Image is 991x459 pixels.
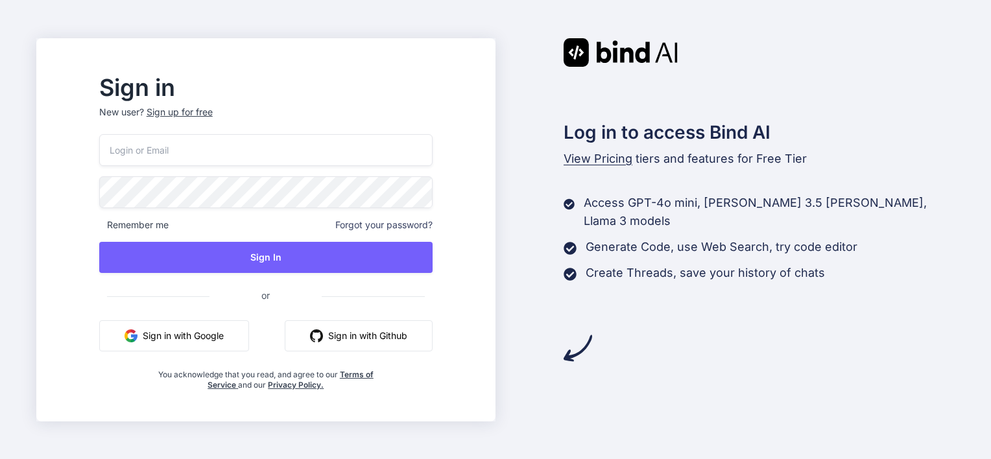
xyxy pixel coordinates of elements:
button: Sign in with Google [99,320,249,351]
p: Generate Code, use Web Search, try code editor [586,238,857,256]
span: Forgot your password? [335,218,433,231]
p: Create Threads, save your history of chats [586,264,825,282]
div: You acknowledge that you read, and agree to our and our [154,362,377,390]
span: View Pricing [564,152,632,165]
a: Terms of Service [208,370,374,390]
p: New user? [99,106,433,134]
img: arrow [564,334,592,362]
span: or [209,279,322,311]
p: Access GPT-4o mini, [PERSON_NAME] 3.5 [PERSON_NAME], Llama 3 models [584,194,955,230]
img: Bind AI logo [564,38,678,67]
div: Sign up for free [147,106,213,119]
button: Sign In [99,242,433,273]
h2: Sign in [99,77,433,98]
button: Sign in with Github [285,320,433,351]
img: google [125,329,137,342]
img: github [310,329,323,342]
p: tiers and features for Free Tier [564,150,955,168]
h2: Log in to access Bind AI [564,119,955,146]
a: Privacy Policy. [268,380,324,390]
input: Login or Email [99,134,433,166]
span: Remember me [99,218,169,231]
